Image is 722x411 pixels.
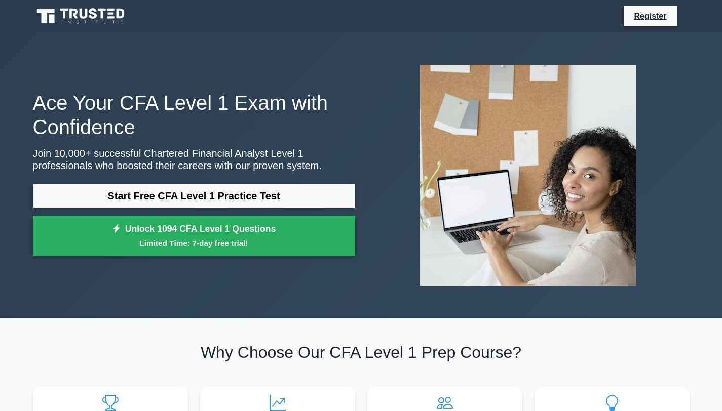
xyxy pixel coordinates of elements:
h1: Ace Your CFA Level 1 Exam with Confidence [33,91,355,139]
h2: Why Choose Our CFA Level 1 Prep Course? [33,343,690,362]
small: Limited Time: 7-day free trial! [46,237,343,249]
a: Start Free CFA Level 1 Practice Test [33,184,355,208]
a: Register [628,10,672,22]
p: Join 10,000+ successful Chartered Financial Analyst Level 1 professionals who boosted their caree... [33,147,355,172]
a: Unlock 1094 CFA Level 1 QuestionsLimited Time: 7-day free trial! [33,216,355,256]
